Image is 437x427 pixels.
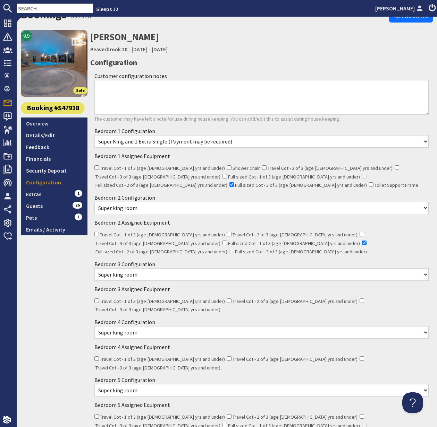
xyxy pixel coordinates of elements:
[402,392,423,413] iframe: Toggle Customer Support
[94,401,170,408] label: Bedroom 5 Assigned Equipment
[375,182,418,189] label: Toilet Support Frame
[100,413,225,421] label: Travel Cot - 1 of 3 (age [DEMOGRAPHIC_DATA] yrs and under)
[96,6,118,12] a: Sleeps 12
[235,182,367,189] label: Full sized Cot - 3 of 3 (age [DEMOGRAPHIC_DATA] yrs and under)
[94,219,170,226] label: Bedroom 2 Assigned Equipment
[94,286,170,293] label: Bedroom 3 Assigned Equipment
[23,32,30,40] span: 9.9
[100,165,225,172] label: Travel Cot - 1 of 3 (age [DEMOGRAPHIC_DATA] yrs and under)
[21,117,87,129] a: Overview
[132,46,168,53] a: [DATE] - [DATE]
[233,298,358,305] label: Travel Cot - 2 of 3 (age [DEMOGRAPHIC_DATA] yrs and under)
[268,165,393,172] label: Travel Cot - 2 of 3 (age [DEMOGRAPHIC_DATA] yrs and under)
[100,356,225,363] label: Travel Cot - 1 of 3 (age [DEMOGRAPHIC_DATA] yrs and under)
[95,173,220,181] label: Travel Cot - 3 of 3 (age [DEMOGRAPHIC_DATA] yrs and under)
[94,376,155,383] label: Bedroom 5 Configuration
[128,46,131,53] span: -
[95,248,227,256] label: Full sized Cot - 2 of 3 (age [DEMOGRAPHIC_DATA] yrs and under)
[233,356,358,363] label: Travel Cot - 2 of 3 (age [DEMOGRAPHIC_DATA] yrs and under)
[21,212,87,224] a: Pets1
[3,416,11,424] img: staytech_i_w-64f4e8e9ee0a9c174fd5317b4b171b261742d2d393467e5bdba4413f4f884c10.svg
[21,129,87,141] a: Details/Edit
[75,190,82,197] span: 1
[95,240,220,247] label: Travel Cot - 3 of 3 (age [DEMOGRAPHIC_DATA] yrs and under)
[21,188,87,200] a: Extras1
[375,4,425,12] a: [PERSON_NAME]
[235,248,367,256] label: Full sized Cot - 3 of 3 (age [DEMOGRAPHIC_DATA] yrs and under)
[21,165,87,176] a: Security Deposit
[95,306,220,314] label: Travel Cot - 3 of 3 (age [DEMOGRAPHIC_DATA] yrs and under)
[73,87,87,94] span: Sole
[94,261,155,268] label: Bedroom 3 Configuration
[94,152,170,159] label: Bedroom 1 Assigned Equipment
[94,319,155,325] label: Bedroom 4 Configuration
[94,194,155,201] label: Bedroom 2 Configuration
[21,153,87,165] a: Financials
[21,30,87,97] a: Beaverbrook 20's icon9.9Sole
[21,176,87,188] a: Configuration
[233,413,358,421] label: Travel Cot - 2 of 3 (age [DEMOGRAPHIC_DATA] yrs and under)
[94,72,167,79] label: Customer configuration notes
[94,343,170,350] label: Bedroom 4 Assigned Equipment
[21,200,87,212] a: Guests26
[90,46,127,53] a: Beaverbrook 20
[100,298,225,305] label: Travel Cot - 1 of 3 (age [DEMOGRAPHIC_DATA] yrs and under)
[228,240,360,247] label: Full sized Cot - 1 of 3 (age [DEMOGRAPHIC_DATA] yrs and under)
[228,173,360,181] label: Full sized Cot - 1 of 3 (age [DEMOGRAPHIC_DATA] yrs and under)
[90,30,433,55] h2: [PERSON_NAME]
[94,128,155,134] label: Bedroom 1 Configuration
[95,182,227,189] label: Full sized Cot - 2 of 3 (age [DEMOGRAPHIC_DATA] yrs and under)
[21,30,87,97] img: Beaverbrook 20's icon
[75,214,82,220] span: 1
[233,231,358,239] label: Travel Cot - 2 of 3 (age [DEMOGRAPHIC_DATA] yrs and under)
[17,3,93,13] input: SEARCH
[90,56,433,68] h3: Configuration
[21,224,87,235] a: Emails / Activity
[21,102,85,114] a: Booking #S47918
[73,202,82,209] span: 26
[100,231,225,239] label: Travel Cot - 1 of 3 (age [DEMOGRAPHIC_DATA] yrs and under)
[233,165,260,172] label: Shower Chair
[21,141,87,153] a: Feedback
[95,364,220,372] label: Travel Cot - 3 of 3 (age [DEMOGRAPHIC_DATA] yrs and under)
[94,115,429,123] p: The customer may have left a note for use during house keeping. You can add/edit this to assist d...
